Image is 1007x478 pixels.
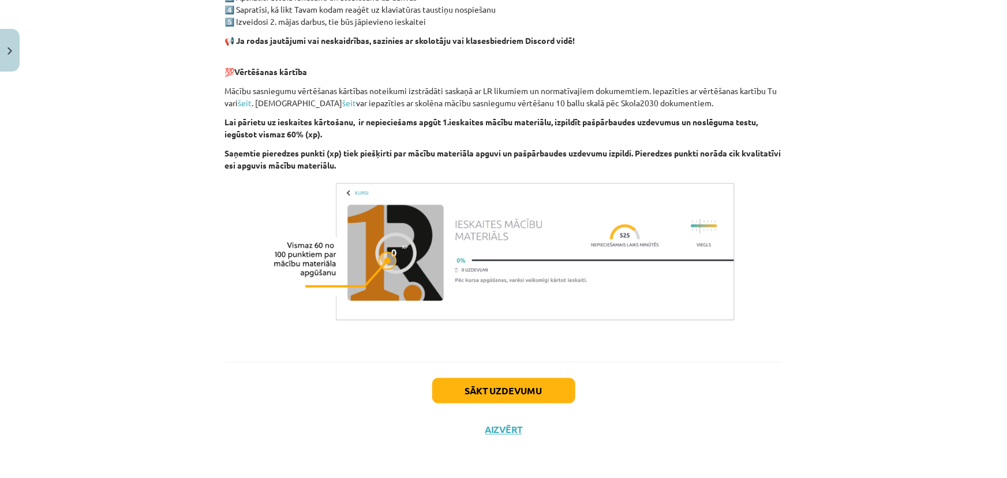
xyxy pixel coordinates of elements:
[432,378,575,404] button: Sākt uzdevumu
[8,47,12,55] img: icon-close-lesson-0947bae3869378f0d4975bcd49f059093ad1ed9edebbc8119c70593378902aed.svg
[225,85,783,109] p: Mācību sasniegumu vērtēšanas kārtības noteikumi izstrādāti saskaņā ar LR likumiem un normatīvajie...
[482,424,526,436] button: Aizvērt
[225,54,783,78] p: 💯
[343,98,357,108] a: šeit
[235,66,308,77] b: Vērtēšanas kārtība
[225,35,575,46] strong: 📢 Ja rodas jautājumi vai neskaidrības, sazinies ar skolotāju vai klasesbiedriem Discord vidē!
[225,117,758,139] b: Lai pārietu uz ieskaites kārtošanu, ir nepieciešams apgūt 1.ieskaites mācību materiālu, izpildīt ...
[225,148,781,170] b: Saņemtie pieredzes punkti (xp) tiek piešķirti par mācību materiāla apguvi un pašpārbaudes uzdevum...
[238,98,252,108] a: šeit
